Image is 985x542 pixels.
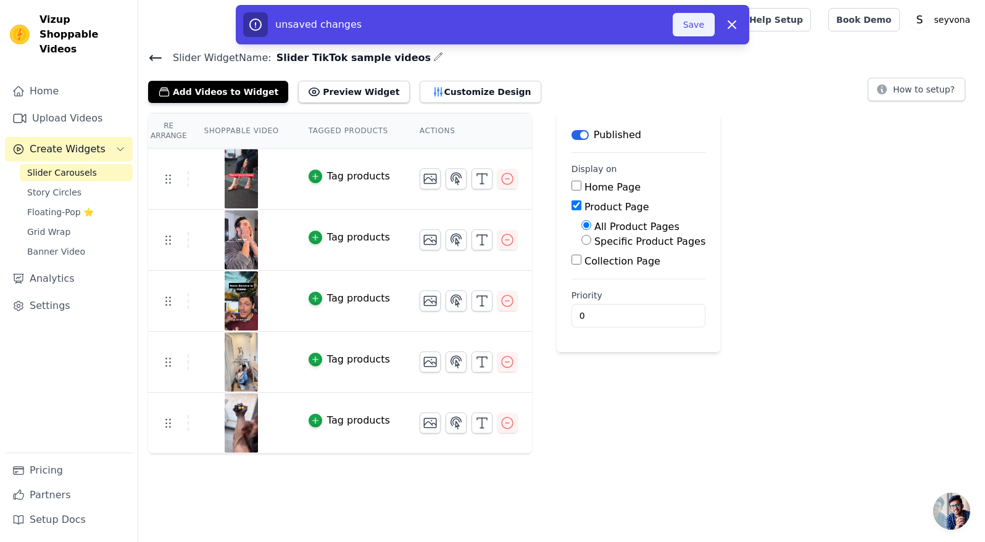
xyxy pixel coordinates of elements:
[20,184,133,201] a: Story Circles
[309,230,390,245] button: Tag products
[5,137,133,162] button: Create Widgets
[294,113,405,149] th: Tagged Products
[309,413,390,428] button: Tag products
[673,13,715,36] button: Save
[224,149,259,208] img: vizup-images-f986.png
[420,413,441,433] button: Change Thumbnail
[5,79,133,104] a: Home
[20,243,133,260] a: Banner Video
[594,128,641,142] p: Published
[224,332,259,392] img: vizup-images-4174.png
[27,166,97,179] span: Slider Carousels
[275,18,362,30] span: unsaved changes
[5,483,133,507] a: Partners
[594,236,705,247] label: Specific Product Pages
[27,226,70,238] span: Grid Wrap
[420,290,441,311] button: Change Thumbnail
[584,255,660,267] label: Collection Page
[933,493,970,530] a: Open chat
[20,164,133,181] a: Slider Carousels
[148,113,189,149] th: Re Arrange
[420,351,441,372] button: Change Thumbnail
[584,181,641,193] label: Home Page
[5,266,133,291] a: Analytics
[327,413,390,428] div: Tag products
[327,230,390,245] div: Tag products
[163,51,272,65] span: Slider Widget Name:
[224,210,259,269] img: vizup-images-6f15.png
[20,203,133,221] a: Floating-Pop ⭐
[571,163,617,175] legend: Display on
[433,49,443,66] div: Edit Name
[5,106,133,131] a: Upload Videos
[327,352,390,367] div: Tag products
[5,294,133,318] a: Settings
[594,221,680,232] label: All Product Pages
[309,352,390,367] button: Tag products
[27,186,81,199] span: Story Circles
[309,169,390,184] button: Tag products
[420,229,441,250] button: Change Thumbnail
[327,169,390,184] div: Tag products
[868,78,965,101] button: How to setup?
[148,81,288,103] button: Add Videos to Widget
[5,458,133,483] a: Pricing
[868,86,965,98] a: How to setup?
[27,245,85,258] span: Banner Video
[327,291,390,306] div: Tag products
[224,271,259,331] img: vizup-images-5451.png
[309,291,390,306] button: Tag products
[20,223,133,240] a: Grid Wrap
[420,81,541,103] button: Customize Design
[420,168,441,189] button: Change Thumbnail
[571,289,705,302] label: Priority
[405,113,532,149] th: Actions
[5,507,133,532] a: Setup Docs
[272,51,431,65] span: Slider TikTok sample videos
[27,206,94,218] span: Floating-Pop ⭐
[189,113,293,149] th: Shoppable Video
[224,393,259,453] img: vizup-images-a96f.png
[584,201,649,213] label: Product Page
[298,81,409,103] button: Preview Widget
[30,142,106,157] span: Create Widgets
